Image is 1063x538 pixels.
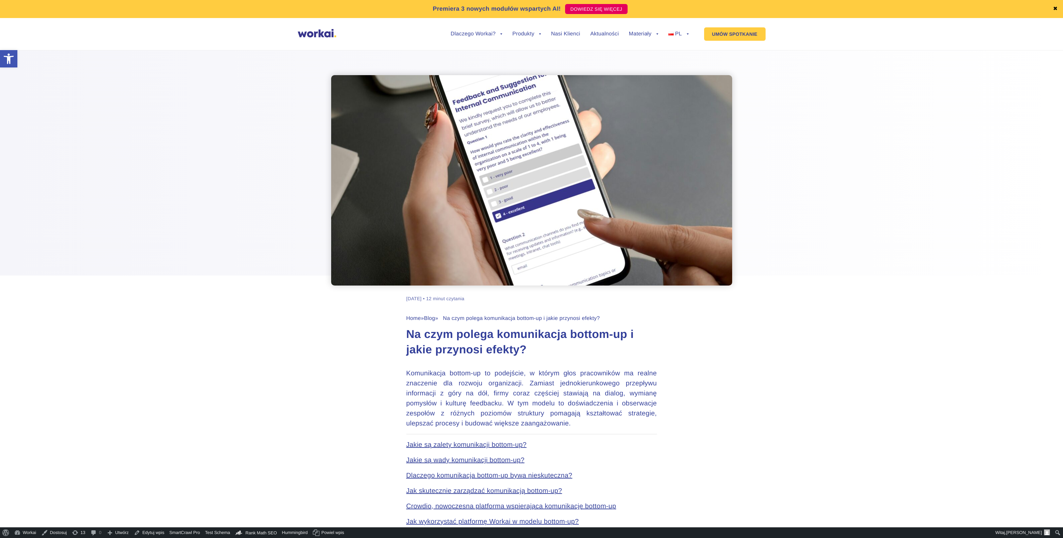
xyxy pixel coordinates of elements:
[406,327,657,358] h1: Na czym polega komunikacja bottom-up i jakie przynosi efekty?
[12,527,39,538] a: Workai
[81,527,85,538] span: 13
[406,441,527,449] a: Jakie są zalety komunikacji bottom-up?
[406,457,525,464] a: Jakie są wady komunikacji bottom-up?
[406,472,572,479] a: Dlaczego komunikacja bottom-up bywa nieskuteczna?
[675,31,682,37] span: PL
[406,316,421,321] a: Home
[565,4,628,14] a: DOWIEDZ SIĘ WIĘCEJ
[280,527,310,538] a: Hummingbird
[203,527,233,538] a: Test Schema
[551,31,580,37] a: Nasi Klienci
[406,368,657,428] p: Komunikacja bottom-up to podejście, w którym głos pracowników ma realne znaczenie dla rozwoju org...
[993,527,1053,538] a: Witaj,
[451,31,503,37] a: Dlaczego Workai?
[424,316,435,321] a: Blog
[406,518,579,525] a: Jak wykorzystać platformę Workai w modelu bottom-up?
[668,31,689,37] a: PL
[406,315,657,322] div: » » Na czym polega komunikacja bottom-up i jakie przynosi efekty?
[246,530,277,535] span: Rank Math SEO
[131,527,167,538] a: Edytuj wpis
[99,527,101,538] span: 0
[512,31,541,37] a: Produkty
[433,4,561,13] p: Premiera 3 nowych modułów wspartych AI!
[704,27,766,41] a: UMÓW SPOTKANIE
[590,31,619,37] a: Aktualności
[1006,530,1042,535] span: [PERSON_NAME]
[406,487,562,495] a: Jak skutecznie zarządzać komunikacją bottom-up?
[115,527,129,538] span: Utwórz
[406,503,616,510] a: Crowdio, nowoczesna platforma wspierająca komunikację bottom-up
[167,527,203,538] a: SmartCrawl Pro
[39,527,70,538] a: Dostosuj
[233,527,280,538] a: Kokpit Rank Math
[321,527,344,538] span: Powiel wpis
[1053,6,1058,12] a: ✖
[629,31,658,37] a: Materiały
[406,296,464,302] div: [DATE] • 12 minut czytania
